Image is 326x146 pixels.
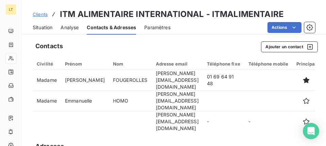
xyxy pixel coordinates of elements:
button: Ajouter un contact [261,41,318,52]
div: Civilité [37,61,57,67]
span: Situation [33,24,52,31]
td: [PERSON_NAME] [61,70,109,91]
span: Clients [33,12,48,17]
div: Nom [113,61,148,67]
span: Analyse [61,24,79,31]
td: Madame [33,70,61,91]
button: Actions [267,22,301,33]
td: Emmanuelle [61,91,109,111]
td: FOUGEROLLES [109,70,152,91]
span: Contacts & Adresses [87,24,136,31]
div: Open Intercom Messenger [303,123,319,139]
td: HOMO [109,91,152,111]
h5: Contacts [35,41,63,51]
td: [PERSON_NAME][EMAIL_ADDRESS][DOMAIN_NAME] [152,111,203,132]
div: Téléphone fixe [207,61,240,67]
div: Prénom [65,61,105,67]
a: Clients [33,11,48,18]
div: Principal [296,61,316,67]
td: Madame [33,91,61,111]
td: [PERSON_NAME][EMAIL_ADDRESS][DOMAIN_NAME] [152,91,203,111]
td: - [203,111,244,132]
td: [PERSON_NAME][EMAIL_ADDRESS][DOMAIN_NAME] [152,70,203,91]
td: - [244,111,292,132]
span: Paramètres [144,24,170,31]
h3: ITM ALIMENTAIRE INTERNATIONAL - ITMALIMENTAIRE [60,8,284,20]
td: 01 69 64 91 48 [203,70,244,91]
div: Adresse email [156,61,199,67]
div: Téléphone mobile [248,61,288,67]
div: LT [5,4,16,15]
